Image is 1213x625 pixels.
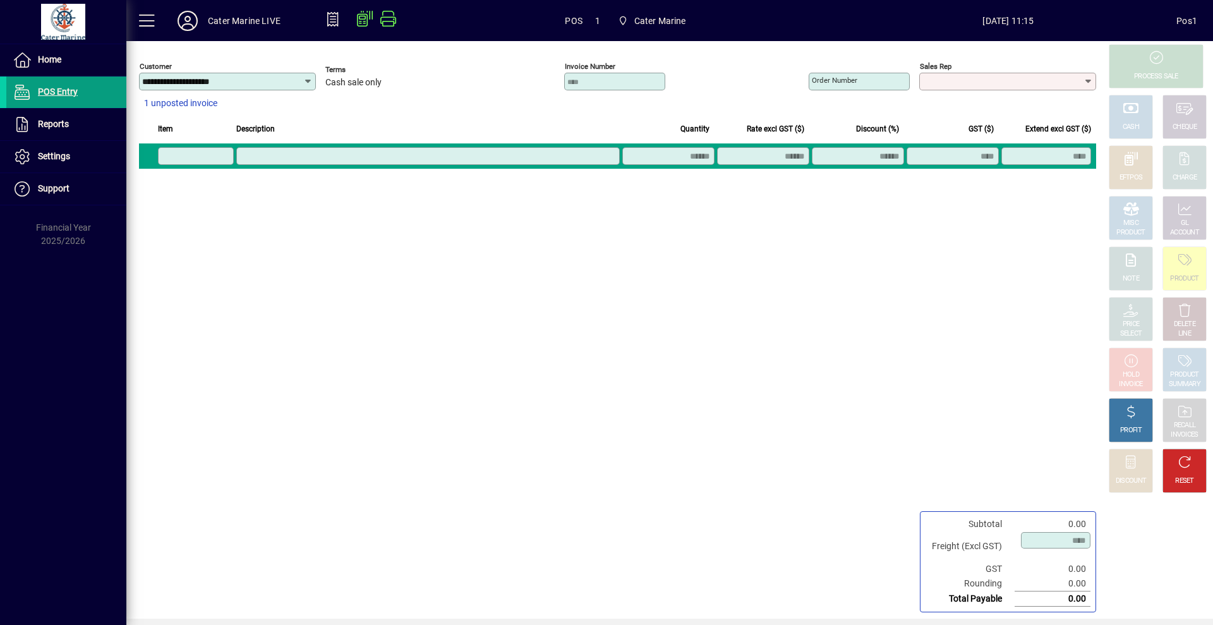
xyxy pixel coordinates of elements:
div: DELETE [1174,320,1195,329]
span: POS [565,11,582,31]
td: 0.00 [1015,517,1090,531]
button: Profile [167,9,208,32]
span: Terms [325,66,401,74]
td: 0.00 [1015,576,1090,592]
a: Home [6,44,126,76]
span: 1 unposted invoice [144,97,217,110]
div: PRODUCT [1116,228,1145,238]
span: Home [38,54,61,64]
span: Cater Marine [613,9,691,32]
span: GST ($) [969,122,994,136]
span: Discount (%) [856,122,899,136]
span: Description [236,122,275,136]
td: Subtotal [926,517,1015,531]
span: Support [38,183,69,193]
span: Rate excl GST ($) [747,122,804,136]
div: LINE [1178,329,1191,339]
span: Cash sale only [325,78,382,88]
div: PROFIT [1120,426,1142,435]
mat-label: Customer [140,62,172,71]
span: Cater Marine [634,11,686,31]
span: POS Entry [38,87,78,97]
div: RESET [1175,476,1194,486]
div: PRICE [1123,320,1140,329]
div: INVOICES [1171,430,1198,440]
td: Freight (Excl GST) [926,531,1015,562]
div: PROCESS SALE [1134,72,1178,82]
span: Settings [38,151,70,161]
td: 0.00 [1015,592,1090,607]
td: 0.00 [1015,562,1090,576]
div: PRODUCT [1170,370,1198,380]
td: GST [926,562,1015,576]
mat-label: Order number [812,76,857,85]
div: INVOICE [1119,380,1142,389]
div: Pos1 [1176,11,1197,31]
td: Total Payable [926,592,1015,607]
td: Rounding [926,576,1015,592]
span: 1 [595,11,600,31]
button: 1 unposted invoice [139,92,222,115]
div: PRODUCT [1170,274,1198,284]
div: EFTPOS [1119,173,1143,183]
div: SUMMARY [1169,380,1200,389]
div: CASH [1123,123,1139,132]
div: RECALL [1174,421,1196,430]
a: Settings [6,141,126,173]
span: Quantity [680,122,709,136]
div: Cater Marine LIVE [208,11,281,31]
span: Extend excl GST ($) [1025,122,1091,136]
div: GL [1181,219,1189,228]
span: Reports [38,119,69,129]
span: [DATE] 11:15 [840,11,1177,31]
div: DISCOUNT [1116,476,1146,486]
a: Reports [6,109,126,140]
mat-label: Sales rep [920,62,951,71]
a: Support [6,173,126,205]
div: NOTE [1123,274,1139,284]
div: CHEQUE [1173,123,1197,132]
span: Item [158,122,173,136]
div: CHARGE [1173,173,1197,183]
div: HOLD [1123,370,1139,380]
div: ACCOUNT [1170,228,1199,238]
div: SELECT [1120,329,1142,339]
div: MISC [1123,219,1138,228]
mat-label: Invoice number [565,62,615,71]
